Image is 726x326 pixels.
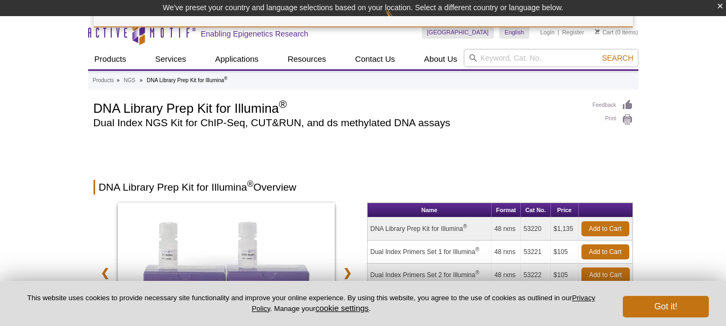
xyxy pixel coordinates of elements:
span: Search [602,54,633,62]
h2: Dual Index NGS Kit for ChIP-Seq, CUT&RUN, and ds methylated DNA assays [94,118,582,128]
input: Keyword, Cat. No. [464,49,638,67]
td: $105 [551,264,579,287]
td: Dual Index Primers Set 1 for Illumina [368,241,492,264]
a: Privacy Policy [251,294,595,312]
th: Price [551,203,579,218]
h2: DNA Library Prep Kit for Illumina Overview [94,180,633,194]
sup: ® [475,247,479,252]
td: 48 rxns [492,218,521,241]
a: Products [88,49,133,69]
td: DNA Library Prep Kit for Illumina [368,218,492,241]
li: DNA Library Prep Kit for Illumina [147,77,227,83]
img: Your Cart [595,29,600,34]
a: Login [540,28,555,36]
a: English [499,26,529,39]
th: Name [368,203,492,218]
li: » [117,77,120,83]
a: ❮ [94,260,117,285]
a: Contact Us [349,49,401,69]
td: $105 [551,241,579,264]
a: Resources [281,49,333,69]
sup: ® [224,76,227,81]
h1: DNA Library Prep Kit for Illumina [94,99,582,115]
sup: ® [279,98,287,110]
td: 48 rxns [492,241,521,264]
button: cookie settings [315,303,369,313]
a: Add to Cart [581,221,629,236]
a: About Us [418,49,464,69]
th: Cat No. [521,203,551,218]
a: Add to Cart [581,267,630,282]
sup: ® [247,179,254,189]
a: Add to Cart [581,244,629,259]
td: 53221 [521,241,551,264]
a: Cart [595,28,614,36]
li: | [558,26,559,39]
th: Format [492,203,521,218]
a: Products [93,76,114,85]
td: 53222 [521,264,551,287]
a: Register [562,28,584,36]
a: NGS [124,76,135,85]
a: Feedback [593,99,633,111]
h2: Enabling Epigenetics Research [201,29,308,39]
a: ❯ [336,260,359,285]
a: Print [593,114,633,126]
li: (0 items) [595,26,638,39]
a: Services [149,49,193,69]
td: $1,135 [551,218,579,241]
td: 48 rxns [492,264,521,287]
td: 53220 [521,218,551,241]
td: Dual Index Primers Set 2 for Illumina [368,264,492,287]
a: [GEOGRAPHIC_DATA] [422,26,494,39]
img: Change Here [385,8,414,33]
sup: ® [475,270,479,276]
li: » [140,77,143,83]
a: Applications [209,49,265,69]
p: This website uses cookies to provide necessary site functionality and improve your online experie... [17,293,605,314]
button: Search [599,53,636,63]
button: Got it! [623,296,709,317]
sup: ® [463,223,467,229]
